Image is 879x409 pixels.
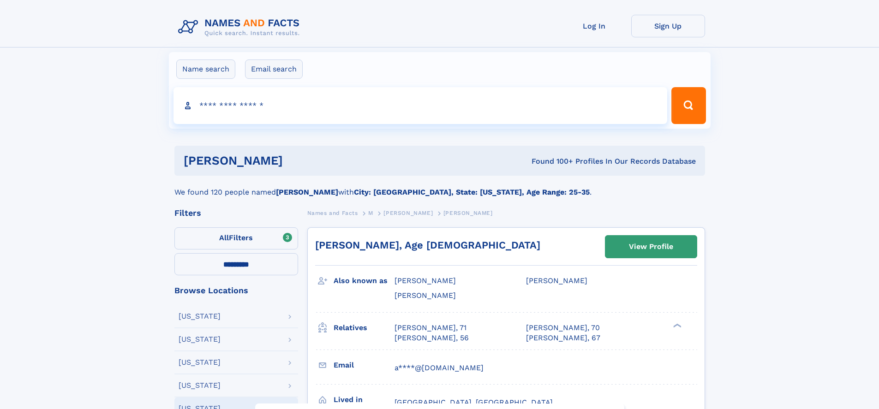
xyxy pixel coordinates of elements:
[526,323,600,333] a: [PERSON_NAME], 70
[307,207,358,219] a: Names and Facts
[174,176,705,198] div: We found 120 people named with .
[368,210,373,216] span: M
[671,87,706,124] button: Search Button
[174,286,298,295] div: Browse Locations
[219,233,229,242] span: All
[315,239,540,251] a: [PERSON_NAME], Age [DEMOGRAPHIC_DATA]
[443,210,493,216] span: [PERSON_NAME]
[395,291,456,300] span: [PERSON_NAME]
[174,209,298,217] div: Filters
[395,276,456,285] span: [PERSON_NAME]
[526,276,587,285] span: [PERSON_NAME]
[179,313,221,320] div: [US_STATE]
[383,210,433,216] span: [PERSON_NAME]
[276,188,338,196] b: [PERSON_NAME]
[179,359,221,366] div: [US_STATE]
[383,207,433,219] a: [PERSON_NAME]
[526,333,600,343] a: [PERSON_NAME], 67
[557,15,631,37] a: Log In
[395,323,466,333] a: [PERSON_NAME], 71
[173,87,668,124] input: search input
[184,155,407,166] h1: [PERSON_NAME]
[631,15,705,37] a: Sign Up
[174,15,307,40] img: Logo Names and Facts
[334,320,395,336] h3: Relatives
[176,59,235,79] label: Name search
[395,333,469,343] a: [PERSON_NAME], 56
[395,398,553,407] span: [GEOGRAPHIC_DATA], [GEOGRAPHIC_DATA]
[179,336,221,343] div: [US_STATE]
[245,59,303,79] label: Email search
[334,357,395,373] h3: Email
[334,392,395,408] h3: Lived in
[174,227,298,249] label: Filters
[671,322,682,328] div: ❯
[179,382,221,389] div: [US_STATE]
[629,236,673,257] div: View Profile
[334,273,395,289] h3: Also known as
[407,156,696,166] div: Found 100+ Profiles In Our Records Database
[605,236,697,258] a: View Profile
[354,188,590,196] b: City: [GEOGRAPHIC_DATA], State: [US_STATE], Age Range: 25-35
[368,207,373,219] a: M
